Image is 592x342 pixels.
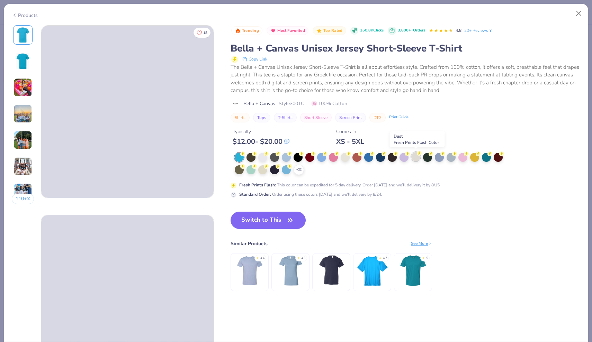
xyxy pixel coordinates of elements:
[260,256,264,261] div: 4.4
[270,28,276,34] img: Most Favorited sort
[231,240,268,247] div: Similar Products
[14,78,32,97] img: User generated content
[235,28,241,34] img: Trending sort
[383,256,387,261] div: 4.7
[390,131,445,147] div: Dust
[316,28,322,34] img: Top Rated sort
[239,182,441,188] div: This color can be expedited for 5 day delivery. Order [DATE] and we’ll delivery it by 8/15.
[456,28,461,33] span: 4.8
[15,53,31,70] img: Back
[274,254,307,287] img: Bella + Canvas Ladies' The Favorite T-Shirt
[301,256,305,261] div: 4.5
[253,113,270,122] button: Tops
[379,256,382,259] div: ★
[243,100,275,107] span: Bella + Canvas
[231,42,580,55] div: Bella + Canvas Unisex Jersey Short-Sleeve T-Shirt
[14,157,32,176] img: User generated content
[231,113,250,122] button: Shirts
[356,254,389,287] img: Team 365 Men's Zone Performance T-Shirt
[413,28,425,33] span: Orders
[422,256,425,259] div: ★
[397,254,430,287] img: Next Level Men's CVC Crew
[233,254,266,287] img: Bella + Canvas Unisex Heather CVC T-Shirt
[335,113,366,122] button: Screen Print
[300,113,332,122] button: Short Sleeve
[231,63,580,94] div: The Bella + Canvas Unisex Jersey Short-Sleeve T-Shirt is all about effortless style. Crafted from...
[336,137,364,146] div: XS - 5XL
[394,140,439,145] span: Fresh Prints Flash Color
[239,182,276,188] strong: Fresh Prints Flash :
[242,29,259,33] span: Trending
[12,12,38,19] div: Products
[14,104,32,123] img: User generated content
[12,194,34,204] button: 110+
[315,254,348,287] img: Bella + Canvas Youth Jersey T-Shirt
[411,240,432,247] div: See More
[256,256,259,259] div: ★
[233,137,289,146] div: $ 12.00 - $ 20.00
[14,183,32,202] img: User generated content
[233,128,289,135] div: Typically
[398,28,425,34] div: 3,800+
[336,128,364,135] div: Comes In
[231,101,240,107] img: brand logo
[312,100,347,107] span: 100% Cotton
[279,100,304,107] span: Style 3001C
[360,28,384,34] span: 160.8K Clicks
[203,31,207,35] span: 18
[313,26,346,35] button: Badge Button
[369,113,386,122] button: DTG
[572,7,585,20] button: Close
[267,26,308,35] button: Badge Button
[240,55,269,63] button: copy to clipboard
[323,29,343,33] span: Top Rated
[464,27,493,34] a: 30+ Reviews
[277,29,305,33] span: Most Favorited
[429,25,453,36] div: 4.8 Stars
[297,256,300,259] div: ★
[231,26,262,35] button: Badge Button
[239,192,271,197] strong: Standard Order :
[15,27,31,43] img: Front
[426,256,428,261] div: 5
[239,191,382,197] div: Order using these colors [DATE] and we’ll delivery by 8/24.
[231,212,306,229] button: Switch to This
[274,113,297,122] button: T-Shirts
[296,167,302,172] span: + 22
[389,114,409,120] div: Print Guide
[14,131,32,149] img: User generated content
[194,28,210,38] button: Like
